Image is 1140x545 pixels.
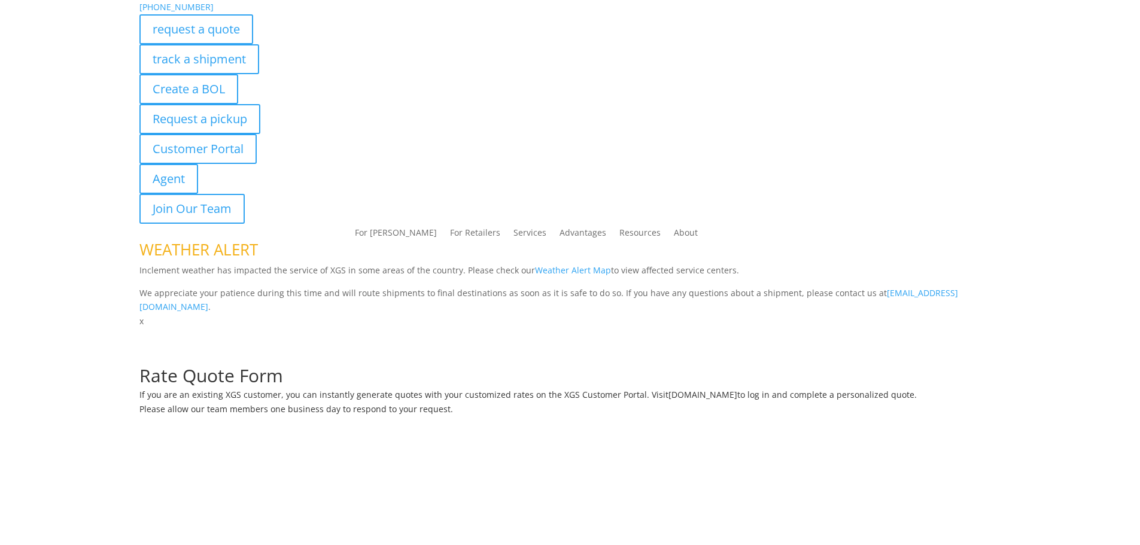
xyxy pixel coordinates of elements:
[674,229,698,242] a: About
[535,264,611,276] a: Weather Alert Map
[139,352,1001,367] p: Complete the form below for a customized quote based on your shipping needs.
[737,389,917,400] span: to log in and complete a personalized quote.
[139,405,1001,419] h6: Please allow our team members one business day to respond to your request.
[139,263,1001,286] p: Inclement weather has impacted the service of XGS in some areas of the country. Please check our ...
[139,389,668,400] span: If you are an existing XGS customer, you can instantly generate quotes with your customized rates...
[139,367,1001,391] h1: Rate Quote Form
[139,74,238,104] a: Create a BOL
[139,104,260,134] a: Request a pickup
[139,286,1001,315] p: We appreciate your patience during this time and will route shipments to final destinations as so...
[139,314,1001,328] p: x
[355,229,437,242] a: For [PERSON_NAME]
[619,229,661,242] a: Resources
[139,164,198,194] a: Agent
[139,194,245,224] a: Join Our Team
[139,328,1001,352] h1: Request a Quote
[450,229,500,242] a: For Retailers
[139,14,253,44] a: request a quote
[560,229,606,242] a: Advantages
[139,44,259,74] a: track a shipment
[513,229,546,242] a: Services
[139,134,257,164] a: Customer Portal
[139,1,214,13] a: [PHONE_NUMBER]
[668,389,737,400] a: [DOMAIN_NAME]
[139,239,258,260] span: WEATHER ALERT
